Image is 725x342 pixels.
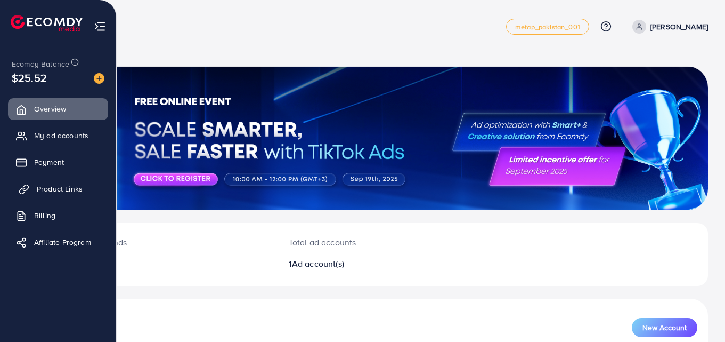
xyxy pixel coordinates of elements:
span: Ecomdy Balance [12,59,69,69]
span: Product Links [37,184,83,194]
span: Overview [34,104,66,114]
a: My ad accounts [8,125,108,146]
p: [DATE] spends [72,236,263,249]
a: Overview [8,98,108,120]
h2: 1 [289,259,425,269]
span: Ad account(s) [292,258,344,269]
span: metap_pakistan_001 [515,23,580,30]
a: Payment [8,152,108,173]
a: Product Links [8,178,108,200]
img: menu [94,20,106,33]
a: Affiliate Program [8,232,108,253]
p: [PERSON_NAME] [650,20,708,33]
a: metap_pakistan_001 [506,19,589,35]
a: Billing [8,205,108,226]
p: Total ad accounts [289,236,425,249]
span: Billing [34,210,55,221]
span: Payment [34,157,64,168]
img: image [94,73,104,84]
button: New Account [632,318,697,337]
a: [PERSON_NAME] [628,20,708,34]
span: My ad accounts [34,130,88,141]
span: New Account [642,324,687,331]
img: logo [11,15,83,31]
span: $25.52 [12,70,47,85]
h2: $0 [72,253,263,273]
span: Affiliate Program [34,237,91,248]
